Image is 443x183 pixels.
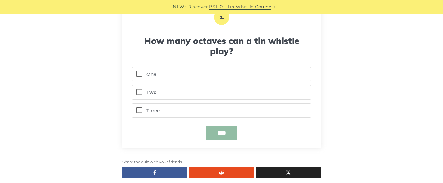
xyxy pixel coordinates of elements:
span: Share the quiz with your friends: [122,159,183,165]
h3: How many octaves can a tin whistle play? [132,36,311,57]
p: 1. [214,9,229,25]
span: Discover [187,3,208,11]
label: Three [132,104,310,118]
label: One [132,67,310,81]
label: Two [132,85,310,99]
a: PST10 - Tin Whistle Course [209,3,271,11]
span: NEW: [173,3,186,11]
